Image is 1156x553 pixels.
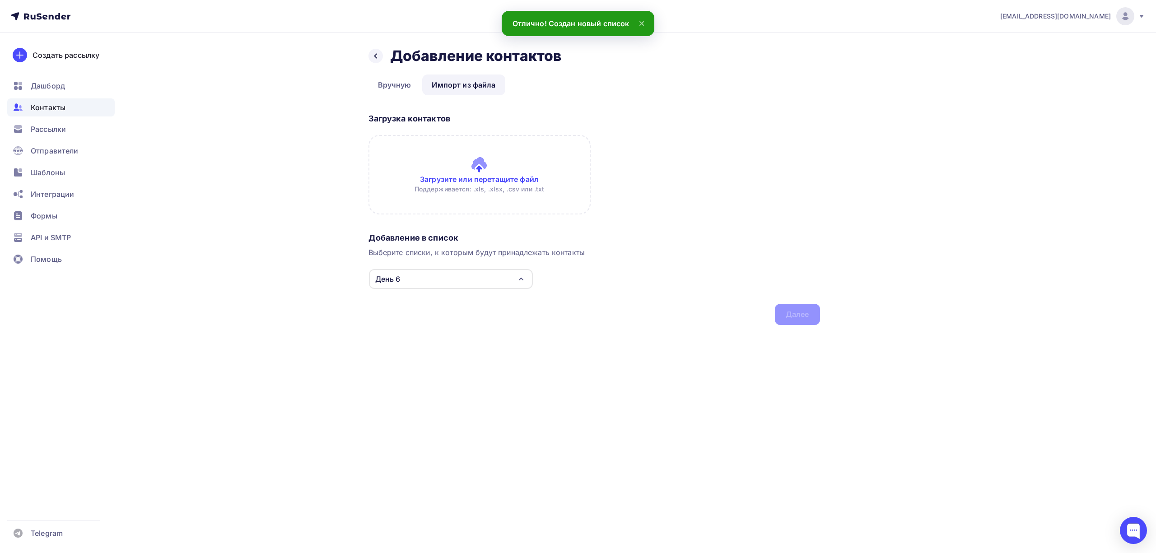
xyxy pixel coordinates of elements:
a: Рассылки [7,120,115,138]
span: [EMAIL_ADDRESS][DOMAIN_NAME] [1000,12,1111,21]
a: Вручную [368,74,421,95]
a: Контакты [7,98,115,116]
span: Шаблоны [31,167,65,178]
div: Загрузка контактов [368,113,820,124]
button: День 6 [368,269,533,289]
a: Формы [7,207,115,225]
span: Дашборд [31,80,65,91]
a: Импорт из файла [422,74,505,95]
span: Контакты [31,102,65,113]
span: Формы [31,210,57,221]
a: [EMAIL_ADDRESS][DOMAIN_NAME] [1000,7,1145,25]
h2: Добавление контактов [390,47,562,65]
span: Telegram [31,528,63,539]
span: Рассылки [31,124,66,135]
div: Выберите списки, к которым будут принадлежать контакты [368,247,820,258]
span: Интеграции [31,189,74,200]
div: Создать рассылку [33,50,99,60]
div: Добавление в список [368,232,820,243]
span: API и SMTP [31,232,71,243]
span: Помощь [31,254,62,265]
a: Дашборд [7,77,115,95]
a: Шаблоны [7,163,115,181]
span: Отправители [31,145,79,156]
a: Отправители [7,142,115,160]
div: День 6 [375,274,400,284]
